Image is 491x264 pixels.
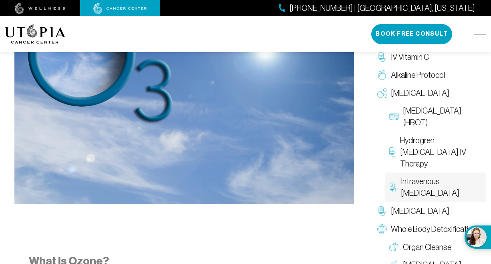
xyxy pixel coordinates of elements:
img: Chelation Therapy [377,206,387,216]
a: Alkaline Protocol [373,66,487,84]
span: IV Vitamin C [391,51,429,63]
img: wellness [15,3,65,14]
img: Alkaline Protocol [377,70,387,80]
a: [MEDICAL_DATA] (HBOT) [385,102,487,132]
img: Whole Body Detoxification [377,224,387,234]
button: Book Free Consult [371,24,452,44]
img: Intravenous Ozone Therapy [389,183,397,192]
span: Alkaline Protocol [391,69,445,81]
a: Whole Body Detoxification [373,220,487,238]
img: icon-hamburger [474,31,486,37]
span: [MEDICAL_DATA] [391,205,449,217]
img: IV Vitamin C [377,52,387,62]
a: [PHONE_NUMBER] | [GEOGRAPHIC_DATA], [US_STATE] [279,2,475,14]
a: Hydrogren [MEDICAL_DATA] IV Therapy [385,132,487,173]
img: logo [5,24,65,44]
span: [MEDICAL_DATA] (HBOT) [403,105,483,128]
span: Whole Body Detoxification [391,223,477,235]
a: [MEDICAL_DATA] [373,202,487,220]
a: IV Vitamin C [373,48,487,66]
img: Hyperbaric Oxygen Therapy (HBOT) [389,112,399,122]
img: Organ Cleanse [389,242,399,252]
span: Intravenous [MEDICAL_DATA] [401,176,482,199]
a: Intravenous [MEDICAL_DATA] [385,173,487,202]
img: Oxygen Therapy [377,88,387,98]
a: Organ Cleanse [385,238,487,256]
span: [MEDICAL_DATA] [391,87,449,99]
a: [MEDICAL_DATA] [373,84,487,102]
img: cancer center [93,3,147,14]
span: [PHONE_NUMBER] | [GEOGRAPHIC_DATA], [US_STATE] [290,2,475,14]
span: Hydrogren [MEDICAL_DATA] IV Therapy [400,135,482,169]
img: Hydrogren Peroxide IV Therapy [389,147,396,157]
span: Organ Cleanse [403,242,451,253]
